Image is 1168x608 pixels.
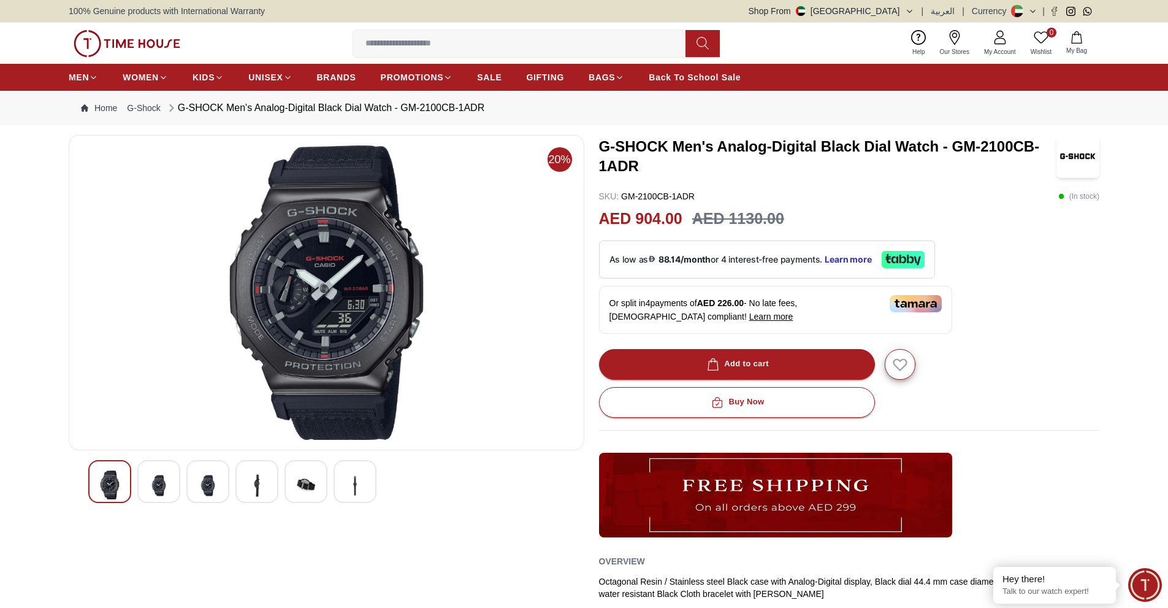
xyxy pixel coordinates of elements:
div: Or split in 4 payments of - No late fees, [DEMOGRAPHIC_DATA] compliant! [599,286,952,334]
span: My Account [979,47,1021,56]
span: WOMEN [123,71,159,83]
span: KIDS [193,71,215,83]
span: 0 [1047,28,1056,37]
img: G-SHOCK Men's Analog-Digital Black Dial Watch - GM-2100CB-1ADR [148,471,170,501]
span: | [1042,5,1045,17]
span: Back To School Sale [649,71,741,83]
img: United Arab Emirates [796,6,806,16]
span: MEN [69,71,89,83]
span: My Bag [1061,46,1092,55]
img: G-SHOCK Men's Analog-Digital Black Dial Watch - GM-2100CB-1ADR [197,471,219,501]
a: MEN [69,66,98,88]
div: Octagonal Resin / Stainless steel Black case with Analog-Digital display, Black dial 44.4 mm case... [599,575,1100,600]
span: | [962,5,964,17]
a: Facebook [1050,7,1059,16]
h3: G-SHOCK Men's Analog-Digital Black Dial Watch - GM-2100CB-1ADR [599,137,1057,176]
p: ( In stock ) [1058,190,1099,202]
div: Chat Widget [1128,568,1162,602]
span: SALE [477,71,502,83]
h3: AED 1130.00 [692,207,784,231]
nav: Breadcrumb [69,91,1099,125]
button: Shop From[GEOGRAPHIC_DATA] [749,5,914,17]
a: Our Stores [933,28,977,59]
div: Add to cart [704,357,769,371]
span: Our Stores [935,47,974,56]
a: Instagram [1066,7,1075,16]
div: Hey there! [1002,573,1107,585]
span: AED 226.00 [697,298,744,308]
button: My Bag [1059,29,1094,58]
div: Currency [972,5,1012,17]
span: Learn more [749,312,793,321]
button: العربية [931,5,955,17]
span: SKU : [599,191,619,201]
span: Wishlist [1026,47,1056,56]
h2: AED 904.00 [599,207,682,231]
img: G-SHOCK Men's Analog-Digital Black Dial Watch - GM-2100CB-1ADR [295,471,317,501]
span: GIFTING [526,71,564,83]
a: G-Shock [127,102,160,114]
span: UNISEX [248,71,283,83]
span: 100% Genuine products with International Warranty [69,5,265,17]
span: PROMOTIONS [381,71,444,83]
a: BAGS [589,66,624,88]
img: ... [74,30,180,57]
a: UNISEX [248,66,292,88]
img: G-SHOCK Men's Analog-Digital Black Dial Watch - GM-2100CB-1ADR [344,471,366,501]
span: Help [907,47,930,56]
img: Tamara [890,295,942,312]
h2: Overview [599,552,645,571]
p: Talk to our watch expert! [1002,587,1107,597]
a: BRANDS [317,66,356,88]
a: KIDS [193,66,224,88]
a: WOMEN [123,66,168,88]
a: Whatsapp [1083,7,1092,16]
div: Buy Now [709,395,764,409]
a: SALE [477,66,502,88]
img: G-SHOCK Men's Analog-Digital Black Dial Watch - GM-2100CB-1ADR [79,145,574,440]
img: G-SHOCK Men's Analog-Digital Black Dial Watch - GM-2100CB-1ADR [99,471,121,499]
img: G-SHOCK Men's Analog-Digital Black Dial Watch - GM-2100CB-1ADR [246,471,268,501]
div: G-SHOCK Men's Analog-Digital Black Dial Watch - GM-2100CB-1ADR [166,101,484,115]
a: Home [81,102,117,114]
span: | [922,5,924,17]
a: GIFTING [526,66,564,88]
span: 20% [548,147,572,172]
p: GM-2100CB-1ADR [599,190,695,202]
span: BAGS [589,71,615,83]
button: Add to cart [599,349,875,380]
span: BRANDS [317,71,356,83]
a: 0Wishlist [1023,28,1059,59]
a: PROMOTIONS [381,66,453,88]
a: Help [905,28,933,59]
button: Buy Now [599,387,875,418]
img: ... [599,453,952,537]
img: G-SHOCK Men's Analog-Digital Black Dial Watch - GM-2100CB-1ADR [1056,135,1099,178]
a: Back To School Sale [649,66,741,88]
